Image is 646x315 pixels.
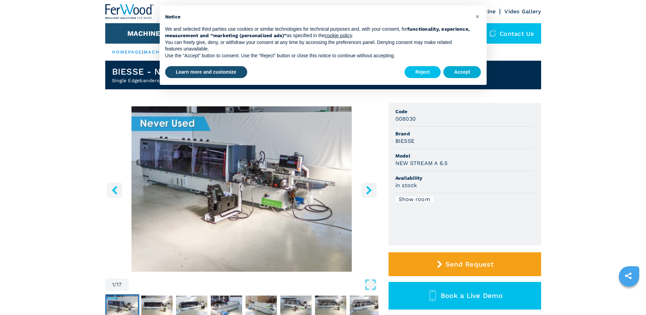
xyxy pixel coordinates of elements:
div: Show room [395,197,434,202]
span: × [475,12,479,20]
p: Use the “Accept” button to consent. Use the “Reject” button or close this notice to continue with... [165,52,470,59]
span: 1 [112,282,114,287]
button: Book a Live Demo [389,282,541,310]
button: right-button [361,182,377,198]
h3: in stock [395,181,417,189]
span: Code [395,108,534,115]
img: Single Edgebanders BIESSE NEW STREAM A 6.5 [105,106,378,272]
p: We and selected third parties use cookies or similar technologies for technical purposes and, wit... [165,26,470,39]
span: / [114,282,116,287]
span: Availability [395,175,534,181]
a: HOMEPAGE [112,49,142,55]
a: sharethis [620,267,637,284]
div: Go to Slide 1 [105,106,378,272]
span: Send Request [445,260,493,268]
h2: Notice [165,14,470,20]
img: Ferwood [105,4,154,19]
a: machines [144,49,173,55]
h3: 008030 [395,115,416,123]
button: Send Request [389,252,541,276]
button: Reject [405,66,441,78]
a: Video Gallery [504,8,541,15]
span: Model [395,152,534,159]
span: | [142,49,143,55]
h2: Single Edgebanders [112,77,238,84]
a: cookie policy [325,33,352,38]
button: Close this notice [472,11,483,22]
div: Contact us [483,23,541,44]
button: Learn more and customize [165,66,247,78]
strong: functionality, experience, measurement and “marketing (personalized ads)” [165,26,470,39]
span: 17 [116,282,122,287]
h3: BIESSE [395,137,415,145]
h1: BIESSE - NEW STREAM A 6.5 [112,66,238,77]
img: Contact us [489,30,496,37]
button: Accept [443,66,481,78]
iframe: Chat [617,284,641,310]
span: Book a Live Demo [441,291,503,300]
button: Machines [127,29,165,37]
button: Open Fullscreen [130,279,377,291]
button: left-button [107,182,122,198]
p: You can freely give, deny, or withdraw your consent at any time by accessing the preferences pane... [165,39,470,52]
span: Brand [395,130,534,137]
h3: NEW STREAM A 6.5 [395,159,448,167]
